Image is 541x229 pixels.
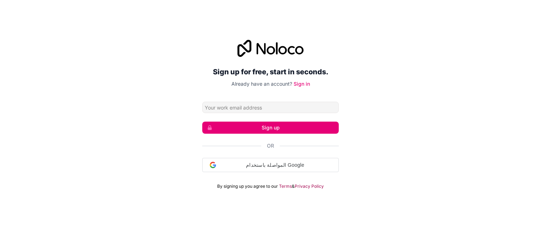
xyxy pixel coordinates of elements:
[279,183,292,189] a: Terms
[202,122,339,134] button: Sign up
[202,102,339,113] input: Email address
[202,65,339,78] h2: Sign up for free, start in seconds.
[295,183,324,189] a: Privacy Policy
[292,183,295,189] span: &
[217,183,278,189] span: By signing up you agree to our
[294,81,310,87] a: Sign in
[231,81,292,87] span: Already have an account?
[267,142,274,149] span: Or
[202,158,339,172] div: المواصلة باستخدام Google
[216,161,334,169] span: المواصلة باستخدام Google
